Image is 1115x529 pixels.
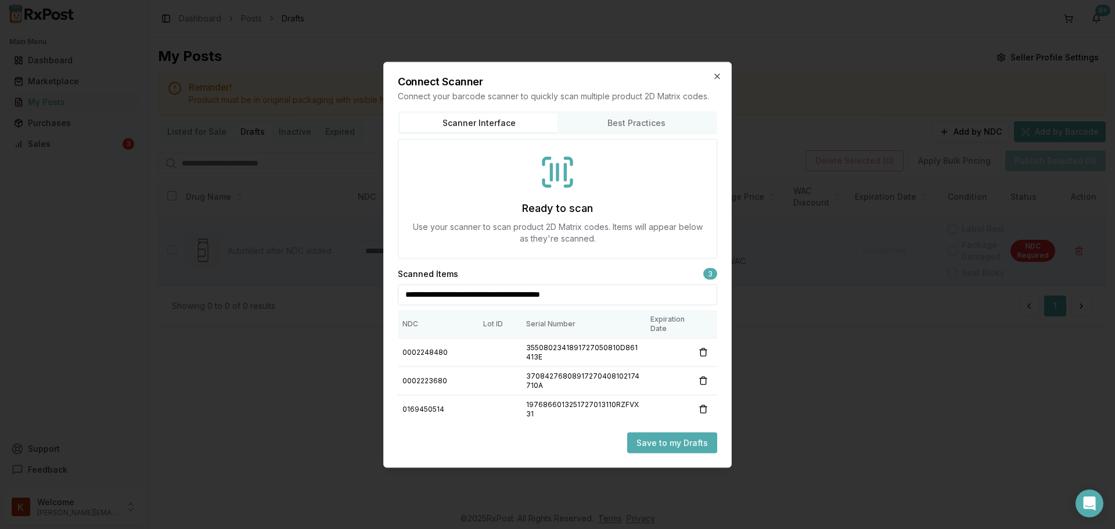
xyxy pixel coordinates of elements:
td: 0169450514 [398,395,479,423]
td: 0002223680 [398,366,479,395]
td: 3550802341891727050810D861413E [521,338,646,366]
th: Serial Number [521,310,646,338]
h2: Connect Scanner [398,76,717,87]
th: Lot ID [479,310,521,338]
button: Save to my Drafts [627,432,717,453]
th: NDC [398,310,479,338]
td: 0002248480 [398,338,479,366]
span: 3 [703,268,717,279]
p: Use your scanner to scan product 2D Matrix codes. Items will appear below as they're scanned. [412,221,703,244]
button: Scanner Interface [400,113,557,132]
h3: Ready to scan [522,200,593,216]
th: Expiration Date [646,310,689,338]
td: 1976866013251727013110RZFVX31 [521,395,646,423]
button: Best Practices [557,113,715,132]
td: 37084276808917270408102174710A [521,366,646,395]
h3: Scanned Items [398,268,458,279]
p: Connect your barcode scanner to quickly scan multiple product 2D Matrix codes. [398,90,717,102]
